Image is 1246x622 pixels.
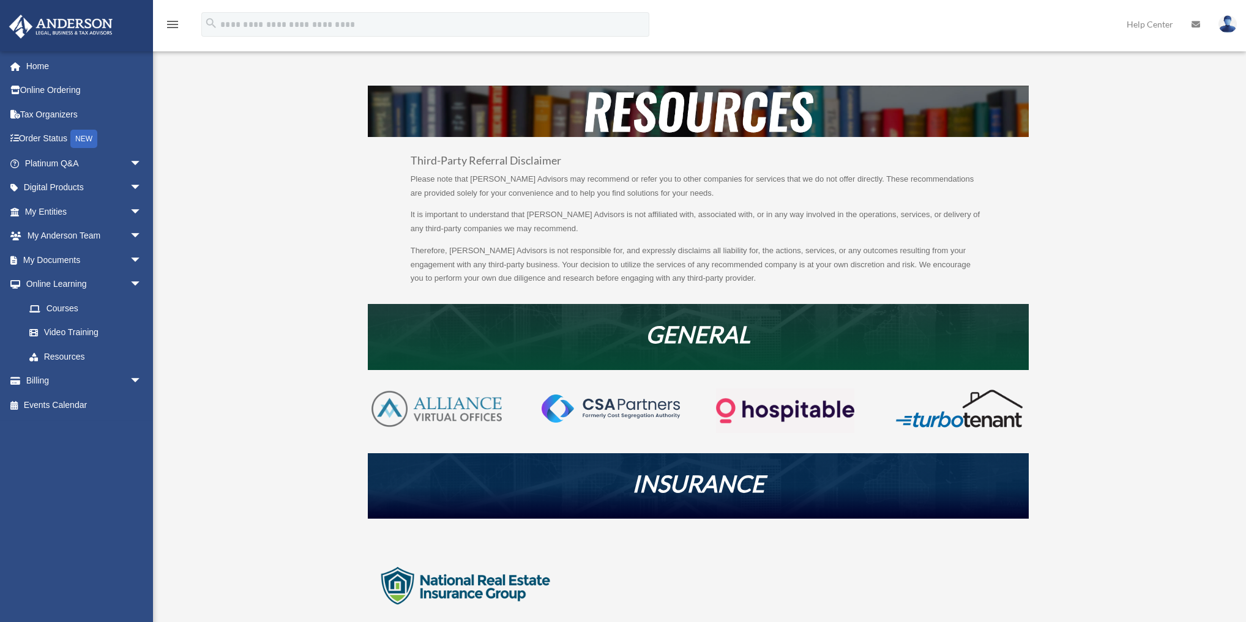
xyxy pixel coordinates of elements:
[9,78,160,103] a: Online Ordering
[890,388,1028,429] img: turbotenant
[9,102,160,127] a: Tax Organizers
[9,369,160,393] a: Billingarrow_drop_down
[9,151,160,176] a: Platinum Q&Aarrow_drop_down
[411,155,986,172] h3: Third-Party Referral Disclaimer
[130,369,154,394] span: arrow_drop_down
[204,17,218,30] i: search
[130,248,154,273] span: arrow_drop_down
[165,17,180,32] i: menu
[17,344,154,369] a: Resources
[70,130,97,148] div: NEW
[9,54,160,78] a: Home
[646,320,750,348] em: GENERAL
[411,208,986,244] p: It is important to understand that [PERSON_NAME] Advisors is not affiliated with, associated with...
[1218,15,1237,33] img: User Pic
[9,224,160,248] a: My Anderson Teamarrow_drop_down
[9,393,160,417] a: Events Calendar
[130,199,154,224] span: arrow_drop_down
[411,172,986,209] p: Please note that [PERSON_NAME] Advisors may recommend or refer you to other companies for service...
[9,248,160,272] a: My Documentsarrow_drop_down
[368,86,1029,137] img: resources-header
[411,244,986,286] p: Therefore, [PERSON_NAME] Advisors is not responsible for, and expressly disclaims all liability f...
[9,272,160,297] a: Online Learningarrow_drop_down
[17,320,160,345] a: Video Training
[9,127,160,152] a: Order StatusNEW
[17,296,160,320] a: Courses
[716,388,854,433] img: Logo-transparent-dark
[9,199,160,224] a: My Entitiesarrow_drop_down
[165,21,180,32] a: menu
[130,176,154,201] span: arrow_drop_down
[6,15,116,39] img: Anderson Advisors Platinum Portal
[130,224,154,249] span: arrow_drop_down
[130,151,154,176] span: arrow_drop_down
[9,176,160,200] a: Digital Productsarrow_drop_down
[632,469,764,497] em: INSURANCE
[130,272,154,297] span: arrow_drop_down
[368,388,505,430] img: AVO-logo-1-color
[542,394,679,423] img: CSA-partners-Formerly-Cost-Segregation-Authority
